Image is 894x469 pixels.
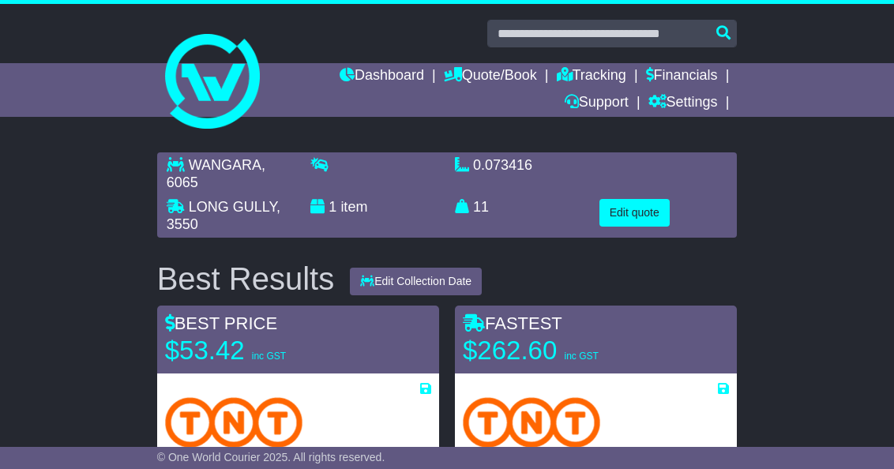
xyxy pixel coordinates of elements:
a: Settings [648,90,718,117]
span: FASTEST [463,313,562,333]
a: Financials [646,63,718,90]
span: 11 [473,199,489,215]
img: TNT Domestic: Overnight Express [463,397,600,448]
div: Best Results [149,261,343,296]
p: $53.42 [165,335,362,366]
span: item [340,199,367,215]
a: Tracking [557,63,626,90]
span: inc GST [564,351,598,362]
p: $262.60 [463,335,660,366]
span: 1 [329,199,336,215]
span: 0.073416 [473,157,532,173]
img: TNT Domestic: Road Express [165,397,302,448]
span: WANGARA [189,157,261,173]
button: Edit quote [599,199,670,227]
span: BEST PRICE [165,313,277,333]
a: Quote/Book [444,63,537,90]
span: inc GST [252,351,286,362]
span: , 3550 [167,199,280,232]
span: © One World Courier 2025. All rights reserved. [157,451,385,463]
button: Edit Collection Date [350,268,482,295]
span: , 6065 [167,157,265,190]
a: Support [565,90,629,117]
span: LONG GULLY [189,199,276,215]
a: Dashboard [340,63,424,90]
